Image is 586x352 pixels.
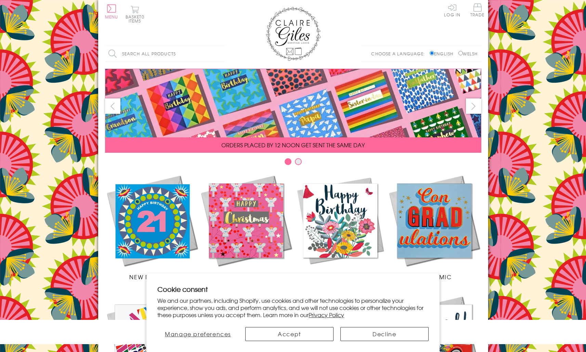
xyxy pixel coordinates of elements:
span: Trade [470,3,485,17]
a: Privacy Policy [309,311,344,319]
span: Manage preferences [165,330,231,338]
a: Trade [470,3,485,18]
p: We and our partners, including Shopify, use cookies and other technologies to personalize your ex... [157,297,429,318]
input: Search [218,46,225,62]
a: Birthdays [293,174,387,281]
h2: Cookie consent [157,284,429,294]
span: New Releases [129,273,174,281]
button: Basket0 items [126,5,144,23]
div: Carousel Pagination [105,158,481,168]
a: New Releases [105,174,199,281]
button: Manage preferences [157,327,238,341]
a: Christmas [199,174,293,281]
img: Claire Giles Greetings Cards [266,7,321,61]
span: Birthdays [324,273,356,281]
span: 0 items [129,14,144,24]
input: Search all products [105,46,225,62]
span: ORDERS PLACED BY 12 NOON GET SENT THE SAME DAY [221,141,365,149]
span: Academic [417,273,452,281]
label: Welsh [458,51,478,57]
button: prev [105,98,120,114]
input: Welsh [458,51,463,55]
input: English [430,51,434,55]
span: Menu [105,14,118,20]
button: Decline [340,327,429,341]
label: English [430,51,457,57]
p: Choose a language: [371,51,428,57]
a: Academic [387,174,481,281]
button: Carousel Page 2 [295,158,302,165]
button: next [466,98,481,114]
button: Accept [245,327,334,341]
button: Menu [105,4,118,19]
span: Christmas [229,273,263,281]
button: Carousel Page 1 (Current Slide) [285,158,291,165]
a: Log In [444,3,460,17]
